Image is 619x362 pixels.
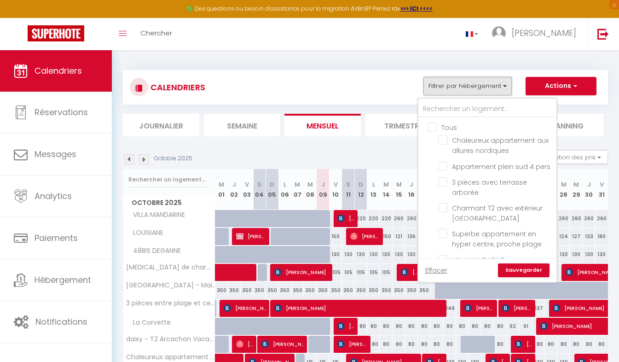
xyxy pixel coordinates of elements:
span: [PERSON_NAME] [224,299,266,317]
abbr: L [283,180,286,189]
h3: CALENDRIERS [148,77,205,98]
span: LOUISIANE [125,228,166,238]
div: 130 [342,246,355,263]
span: 3 pièces entre plage et centre ville [125,300,217,307]
div: 136 [405,228,418,245]
span: [PERSON_NAME] [261,335,304,353]
a: Chercher [133,18,179,50]
button: Gestion des prix [539,150,608,164]
span: Chercher [140,28,172,38]
div: 130 [329,246,342,263]
abbr: V [334,180,338,189]
li: Trimestre [365,114,442,136]
div: 350 [405,282,418,299]
div: 80 [494,336,507,353]
div: 350 [241,282,254,299]
div: 137 [532,300,545,317]
a: >>> ICI <<<< [400,5,433,12]
div: 130 [380,246,393,263]
div: 350 [393,282,405,299]
span: [PERSON_NAME] [274,299,446,317]
span: [PERSON_NAME] [502,299,532,317]
abbr: J [232,180,236,189]
span: [PERSON_NAME] [464,299,494,317]
div: 80 [481,318,494,335]
p: Octobre 2025 [154,154,192,163]
div: 180 [595,228,608,245]
div: 105 [354,264,367,281]
abbr: D [270,180,274,189]
li: Journalier [123,114,199,136]
button: Filtrer par hébergement [423,77,512,95]
div: 220 [367,210,380,227]
abbr: M [561,180,567,189]
div: 80 [583,336,596,353]
div: 133 [583,228,596,245]
img: ... [492,26,506,40]
div: 80 [595,336,608,353]
div: 260 [595,210,608,227]
div: 350 [266,282,279,299]
div: 80 [405,336,418,353]
span: [MEDICAL_DATA] de charme lumineux et central [125,264,217,271]
div: 80 [544,336,557,353]
div: 220 [380,210,393,227]
div: 80 [393,318,405,335]
span: Hébergement [35,274,91,286]
div: 150 [380,228,393,245]
div: 80 [469,318,481,335]
div: 149 [443,300,456,317]
div: 80 [354,318,367,335]
img: Super Booking [28,25,84,41]
div: 260 [557,210,570,227]
div: 92 [507,318,520,335]
div: 130 [367,246,380,263]
abbr: D [359,180,363,189]
div: 80 [443,336,456,353]
div: 260 [583,210,596,227]
abbr: J [587,180,591,189]
span: [PERSON_NAME] [274,263,330,281]
abbr: M [396,180,402,189]
div: 350 [278,282,291,299]
div: 350 [342,282,355,299]
div: 105 [342,264,355,281]
abbr: S [346,180,350,189]
th: 01 [215,169,228,210]
span: Notifications [35,316,87,327]
button: Actions [526,77,596,95]
th: 14 [380,169,393,210]
span: Octobre 2025 [123,196,215,210]
div: 350 [228,282,241,299]
div: Filtrer par hébergement [417,98,557,283]
th: 16 [405,169,418,210]
div: 150 [329,228,342,245]
div: 260 [405,210,418,227]
div: 80 [443,318,456,335]
div: 80 [431,336,444,353]
span: [PERSON_NAME] [337,317,354,335]
th: 10 [329,169,342,210]
th: 15 [393,169,405,210]
abbr: M [219,180,224,189]
div: 80 [380,318,393,335]
div: 105 [367,264,380,281]
span: Chaleureux appartement aux allures nordiques [125,354,217,361]
div: 80 [380,336,393,353]
div: 130 [583,246,596,263]
div: 130 [570,246,583,263]
span: La Corvette [125,318,173,328]
div: 130 [557,246,570,263]
span: 48BIS DEGANNE [125,246,183,256]
div: 80 [405,318,418,335]
div: 91 [519,318,532,335]
span: [GEOGRAPHIC_DATA] - Maison 8 pièces [125,282,217,289]
input: Rechercher un logement... [418,101,556,117]
th: 09 [317,169,330,210]
span: [PERSON_NAME] [PERSON_NAME] [401,263,418,281]
span: [PERSON_NAME] [512,27,576,39]
span: [PERSON_NAME] [236,335,253,353]
div: 80 [570,336,583,353]
div: 80 [418,318,431,335]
